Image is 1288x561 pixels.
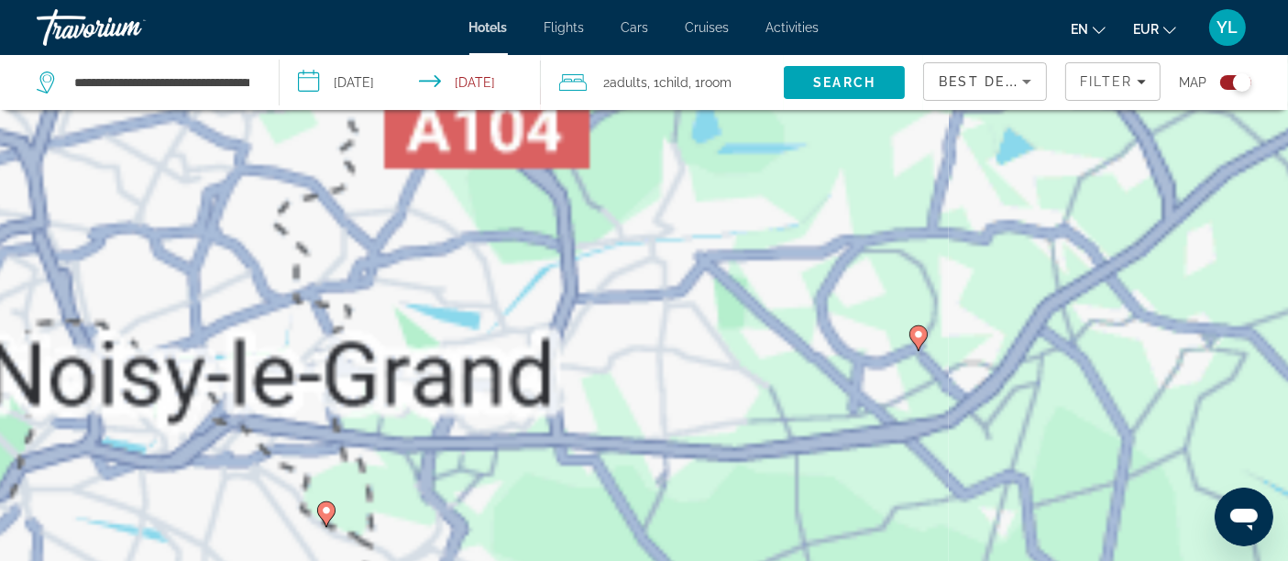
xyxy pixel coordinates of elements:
button: Change language [1071,16,1106,42]
span: YL [1217,18,1238,37]
button: Toggle map [1206,74,1251,91]
button: User Menu [1204,8,1251,47]
a: Activities [766,20,820,35]
mat-select: Sort by [939,71,1031,93]
span: Search [813,75,875,90]
span: EUR [1133,22,1159,37]
button: Change currency [1133,16,1176,42]
a: Hotels [469,20,508,35]
button: Filters [1065,62,1161,101]
span: Filter [1080,74,1132,89]
span: , 1 [688,70,732,95]
span: Child [659,75,688,90]
a: Cruises [686,20,730,35]
span: Room [700,75,732,90]
button: Travelers: 2 adults, 1 child [541,55,784,110]
a: Travorium [37,4,220,51]
a: Flights [545,20,585,35]
span: Adults [610,75,647,90]
span: Map [1179,70,1206,95]
iframe: Bouton de lancement de la fenêtre de messagerie [1215,488,1273,546]
span: Best Deals [939,74,1034,89]
span: en [1071,22,1088,37]
a: Cars [622,20,649,35]
span: , 1 [647,70,688,95]
button: Search [784,66,905,99]
input: Search hotel destination [72,69,251,96]
button: Select check in and out date [280,55,541,110]
span: 2 [603,70,647,95]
